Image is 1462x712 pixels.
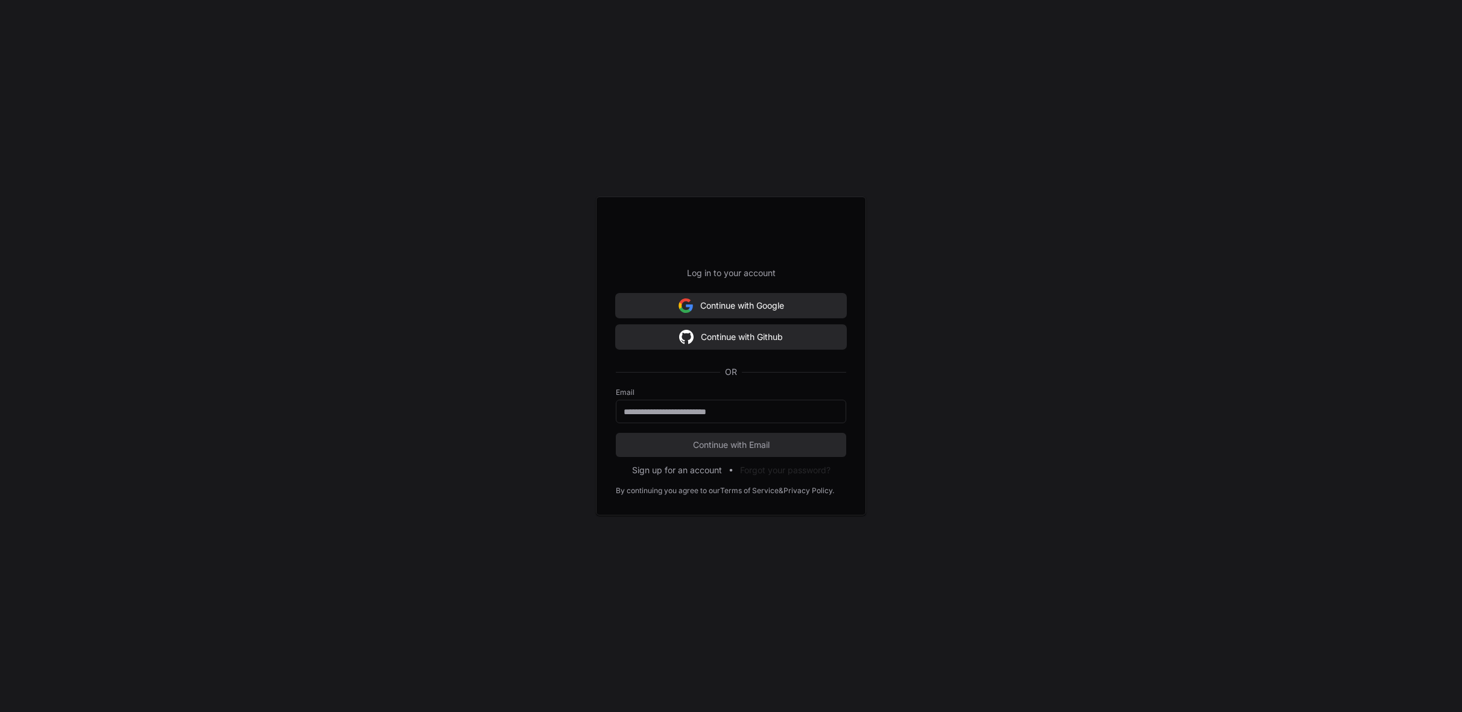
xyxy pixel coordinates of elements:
[679,294,693,318] img: Sign in with google
[720,366,742,378] span: OR
[679,325,694,349] img: Sign in with google
[616,486,720,496] div: By continuing you agree to our
[616,388,846,397] label: Email
[740,464,831,476] button: Forgot your password?
[616,267,846,279] p: Log in to your account
[616,294,846,318] button: Continue with Google
[616,439,846,451] span: Continue with Email
[616,325,846,349] button: Continue with Github
[720,486,779,496] a: Terms of Service
[632,464,722,476] button: Sign up for an account
[783,486,834,496] a: Privacy Policy.
[616,433,846,457] button: Continue with Email
[779,486,783,496] div: &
